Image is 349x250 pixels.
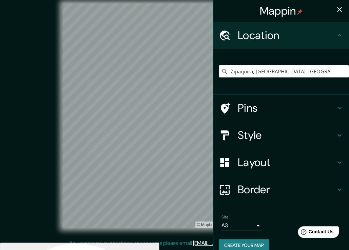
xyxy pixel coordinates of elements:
[213,122,349,149] div: Style
[219,65,349,77] input: Pick your city or area
[238,29,335,42] h4: Location
[213,176,349,203] div: Border
[297,9,303,15] img: pin-icon.png
[260,4,303,18] h4: Mappin
[238,128,335,142] h4: Style
[193,239,277,247] a: [EMAIL_ADDRESS][DOMAIN_NAME]
[221,220,262,231] div: A3
[197,222,216,227] a: Mapbox
[213,94,349,122] div: Pins
[238,101,335,115] h4: Pins
[213,22,349,49] div: Location
[238,156,335,169] h4: Layout
[69,239,278,247] p: Any problems, suggestions, or concerns please email .
[238,183,335,196] h4: Border
[289,224,342,243] iframe: Help widget launcher
[221,214,229,220] label: Size
[62,3,287,228] canvas: Map
[213,149,349,176] div: Layout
